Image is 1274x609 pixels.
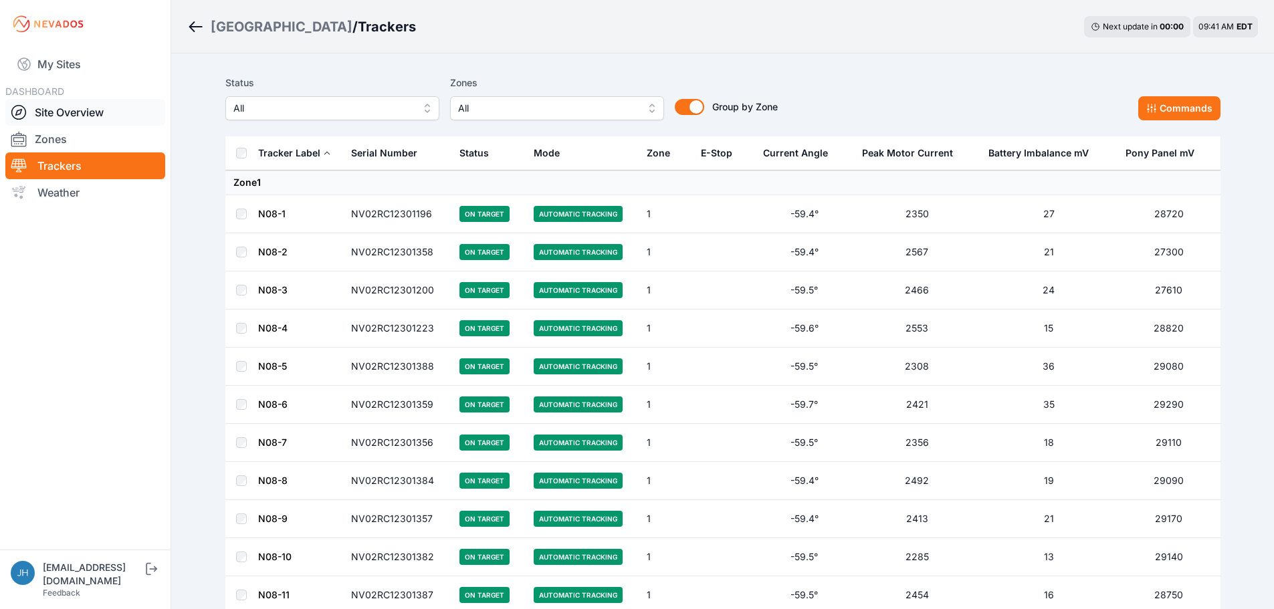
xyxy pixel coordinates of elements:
[854,500,980,538] td: 2413
[343,348,452,386] td: NV02RC12301388
[1118,386,1220,424] td: 29290
[980,195,1117,233] td: 27
[1118,348,1220,386] td: 29080
[755,462,853,500] td: -59.4°
[459,146,489,160] div: Status
[233,100,413,116] span: All
[534,511,623,527] span: Automatic Tracking
[351,137,428,169] button: Serial Number
[5,126,165,152] a: Zones
[258,246,288,257] a: N08-2
[639,386,693,424] td: 1
[980,233,1117,271] td: 21
[258,551,292,562] a: N08-10
[980,424,1117,462] td: 18
[854,538,980,576] td: 2285
[43,588,80,598] a: Feedback
[225,170,1220,195] td: Zone 1
[862,137,964,169] button: Peak Motor Current
[459,206,510,222] span: On Target
[258,137,331,169] button: Tracker Label
[980,538,1117,576] td: 13
[1118,195,1220,233] td: 28720
[459,137,500,169] button: Status
[701,146,732,160] div: E-Stop
[343,310,452,348] td: NV02RC12301223
[647,146,670,160] div: Zone
[639,195,693,233] td: 1
[980,271,1117,310] td: 24
[980,500,1117,538] td: 21
[701,137,743,169] button: E-Stop
[352,17,358,36] span: /
[458,100,637,116] span: All
[763,146,828,160] div: Current Angle
[534,473,623,489] span: Automatic Tracking
[854,310,980,348] td: 2553
[1237,21,1253,31] span: EDT
[258,146,320,160] div: Tracker Label
[450,96,664,120] button: All
[5,179,165,206] a: Weather
[225,96,439,120] button: All
[755,538,853,576] td: -59.5°
[1118,271,1220,310] td: 27610
[763,137,839,169] button: Current Angle
[988,146,1089,160] div: Battery Imbalance mV
[639,538,693,576] td: 1
[534,549,623,565] span: Automatic Tracking
[258,513,288,524] a: N08-9
[1198,21,1234,31] span: 09:41 AM
[534,587,623,603] span: Automatic Tracking
[755,271,853,310] td: -59.5°
[459,320,510,336] span: On Target
[980,348,1117,386] td: 36
[854,386,980,424] td: 2421
[258,398,288,410] a: N08-6
[534,244,623,260] span: Automatic Tracking
[854,462,980,500] td: 2492
[755,424,853,462] td: -59.5°
[211,17,352,36] a: [GEOGRAPHIC_DATA]
[5,48,165,80] a: My Sites
[639,233,693,271] td: 1
[459,549,510,565] span: On Target
[862,146,953,160] div: Peak Motor Current
[639,500,693,538] td: 1
[1118,310,1220,348] td: 28820
[5,99,165,126] a: Site Overview
[980,386,1117,424] td: 35
[639,424,693,462] td: 1
[11,13,86,35] img: Nevados
[258,589,290,600] a: N08-11
[1103,21,1158,31] span: Next update in
[5,152,165,179] a: Trackers
[534,137,570,169] button: Mode
[854,271,980,310] td: 2466
[1118,462,1220,500] td: 29090
[534,358,623,374] span: Automatic Tracking
[459,473,510,489] span: On Target
[639,348,693,386] td: 1
[854,424,980,462] td: 2356
[258,284,288,295] a: N08-3
[358,17,416,36] h3: Trackers
[854,195,980,233] td: 2350
[534,206,623,222] span: Automatic Tracking
[755,233,853,271] td: -59.4°
[755,348,853,386] td: -59.5°
[343,271,452,310] td: NV02RC12301200
[343,462,452,500] td: NV02RC12301384
[854,233,980,271] td: 2567
[459,587,510,603] span: On Target
[534,282,623,298] span: Automatic Tracking
[343,424,452,462] td: NV02RC12301356
[459,358,510,374] span: On Target
[5,86,64,97] span: DASHBOARD
[343,500,452,538] td: NV02RC12301357
[1118,500,1220,538] td: 29170
[639,271,693,310] td: 1
[258,322,288,334] a: N08-4
[459,435,510,451] span: On Target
